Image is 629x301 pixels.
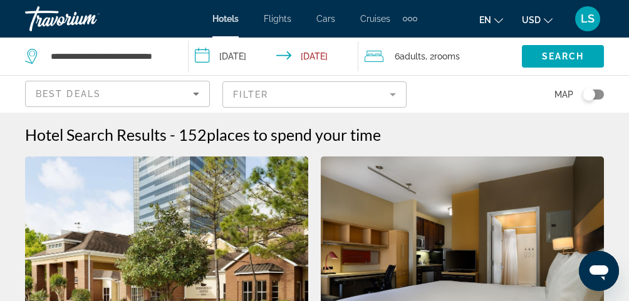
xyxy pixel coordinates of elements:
[479,15,491,25] span: en
[207,125,381,144] span: places to spend your time
[522,15,541,25] span: USD
[189,38,358,75] button: Check-in date: Nov 13, 2025 Check-out date: Nov 17, 2025
[25,125,167,144] h1: Hotel Search Results
[36,86,199,101] mat-select: Sort by
[542,51,585,61] span: Search
[571,6,604,32] button: User Menu
[522,11,553,29] button: Change currency
[479,11,503,29] button: Change language
[358,38,522,75] button: Travelers: 6 adults, 0 children
[400,51,425,61] span: Adults
[264,14,291,24] a: Flights
[179,125,381,144] h2: 152
[579,251,619,291] iframe: Button to launch messaging window
[522,45,604,68] button: Search
[170,125,175,144] span: -
[581,13,595,25] span: LS
[360,14,390,24] a: Cruises
[573,89,604,100] button: Toggle map
[395,48,425,65] span: 6
[434,51,460,61] span: rooms
[222,81,407,108] button: Filter
[25,3,150,35] a: Travorium
[36,89,101,99] span: Best Deals
[212,14,239,24] a: Hotels
[403,9,417,29] button: Extra navigation items
[425,48,460,65] span: , 2
[316,14,335,24] a: Cars
[554,86,573,103] span: Map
